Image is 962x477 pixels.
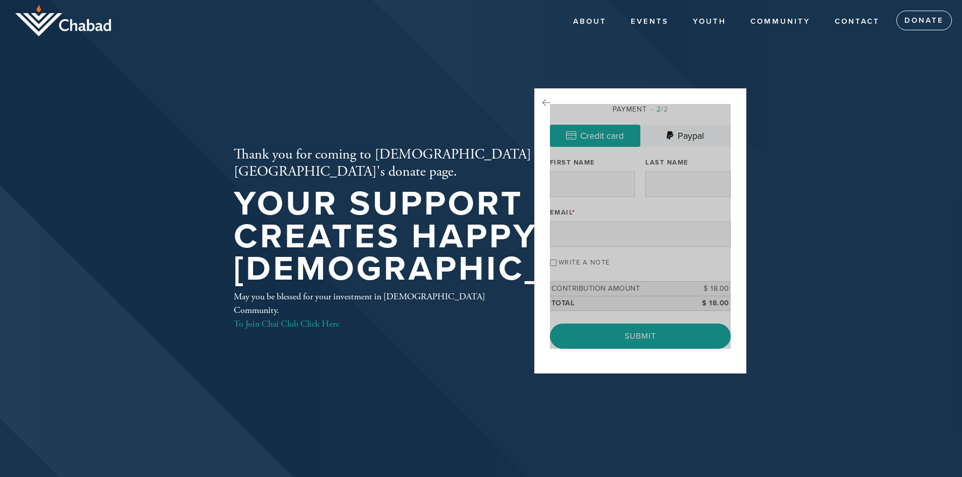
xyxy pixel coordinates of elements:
h2: Thank you for coming to [DEMOGRAPHIC_DATA][GEOGRAPHIC_DATA]'s donate page. [234,146,667,180]
h1: Your support creates happy [DEMOGRAPHIC_DATA]! [234,188,667,286]
a: COMMUNITY [743,12,818,31]
a: About [566,12,614,31]
a: To Join Chai Club Click Here [234,318,339,330]
div: May you be blessed for your investment in [DEMOGRAPHIC_DATA] Community. [234,290,501,331]
a: Events [623,12,676,31]
a: Contact [827,12,887,31]
a: YOUTH [685,12,734,31]
img: logo_half.png [15,5,111,36]
a: Donate [896,11,952,31]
